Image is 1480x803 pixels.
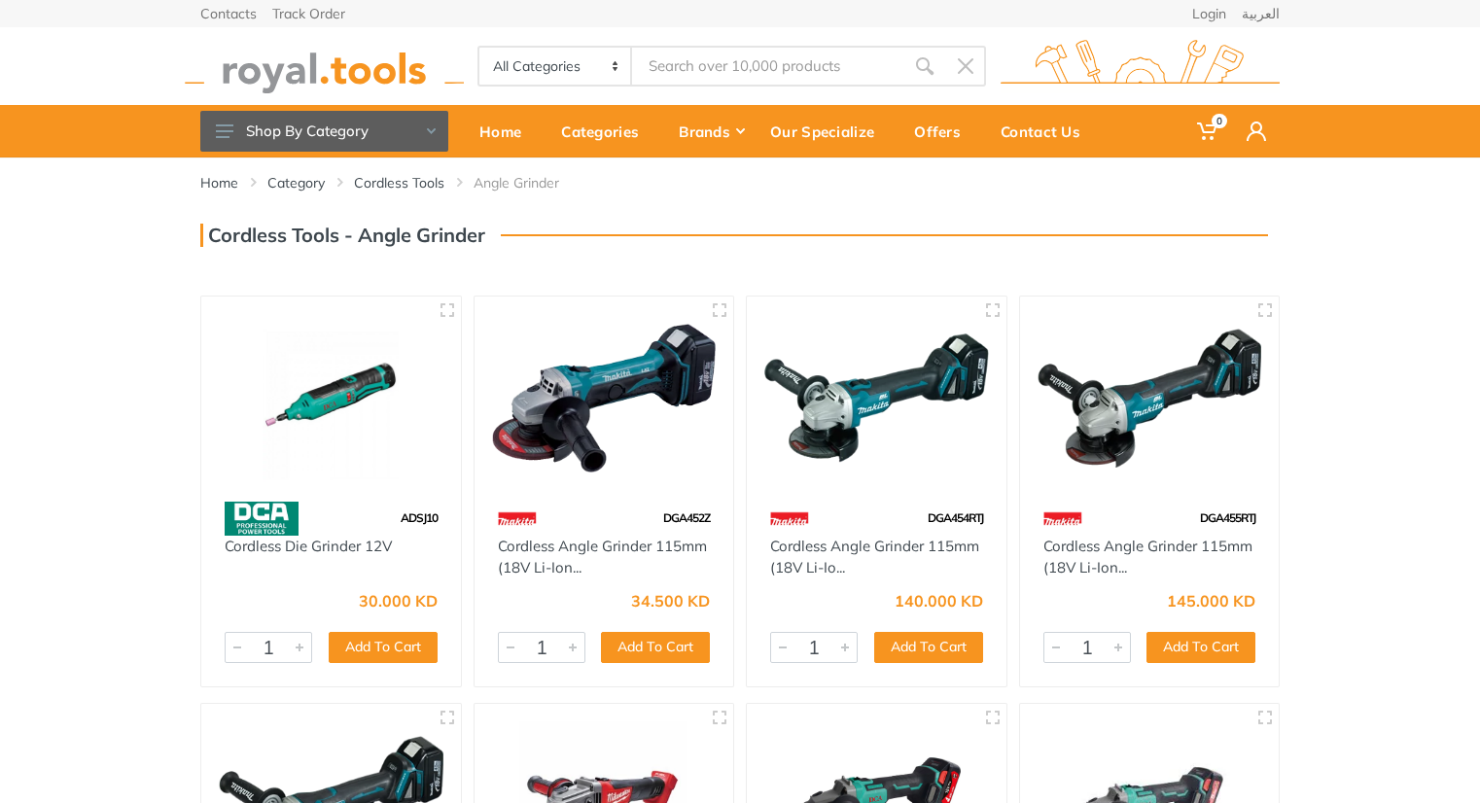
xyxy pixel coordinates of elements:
span: DGA455RTJ [1200,510,1255,525]
div: 30.000 KD [359,593,438,609]
a: Offers [900,105,987,157]
button: Add To Cart [874,632,983,663]
input: Site search [632,46,904,87]
a: Cordless Angle Grinder 115mm (18V Li-Io... [770,537,979,577]
img: royal.tools Logo [185,40,464,93]
div: Our Specialize [757,111,900,152]
img: Royal Tools - Cordless Die Grinder 12V [219,314,443,482]
a: Cordless Tools [354,173,444,192]
a: Home [466,105,547,157]
button: Add To Cart [1146,632,1255,663]
a: Contacts [200,7,257,20]
div: 34.500 KD [631,593,710,609]
a: Login [1192,7,1226,20]
a: Cordless Angle Grinder 115mm (18V Li-Ion... [498,537,707,577]
nav: breadcrumb [200,173,1280,192]
a: Contact Us [987,105,1107,157]
a: Our Specialize [757,105,900,157]
div: 145.000 KD [1167,593,1255,609]
span: DGA454RTJ [928,510,983,525]
div: Home [466,111,547,152]
a: Cordless Angle Grinder 115mm (18V Li-Ion... [1043,537,1252,577]
img: Royal Tools - Cordless Angle Grinder 115mm (18V Li-Ion) [764,314,989,482]
a: Home [200,173,238,192]
img: Royal Tools - Cordless Angle Grinder 115mm (18V Li-Ion) [492,314,717,482]
div: Categories [547,111,665,152]
a: Cordless Die Grinder 12V [225,537,392,555]
div: Offers [900,111,987,152]
img: 42.webp [1043,502,1082,536]
span: 0 [1212,114,1227,128]
button: Add To Cart [329,632,438,663]
a: Category [267,173,325,192]
select: Category [479,48,632,85]
li: Angle Grinder [474,173,588,192]
div: Brands [665,111,757,152]
div: Contact Us [987,111,1107,152]
a: 0 [1183,105,1233,157]
img: 42.webp [498,502,537,536]
h3: Cordless Tools - Angle Grinder [200,224,485,247]
img: 58.webp [225,502,299,536]
a: العربية [1242,7,1280,20]
img: royal.tools Logo [1001,40,1280,93]
img: 42.webp [770,502,809,536]
button: Shop By Category [200,111,448,152]
div: 140.000 KD [895,593,983,609]
span: ADSJ10 [401,510,438,525]
a: Track Order [272,7,345,20]
img: Royal Tools - Cordless Angle Grinder 115mm (18V Li-Ion) [1038,314,1262,482]
button: Add To Cart [601,632,710,663]
span: DGA452Z [663,510,710,525]
a: Categories [547,105,665,157]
